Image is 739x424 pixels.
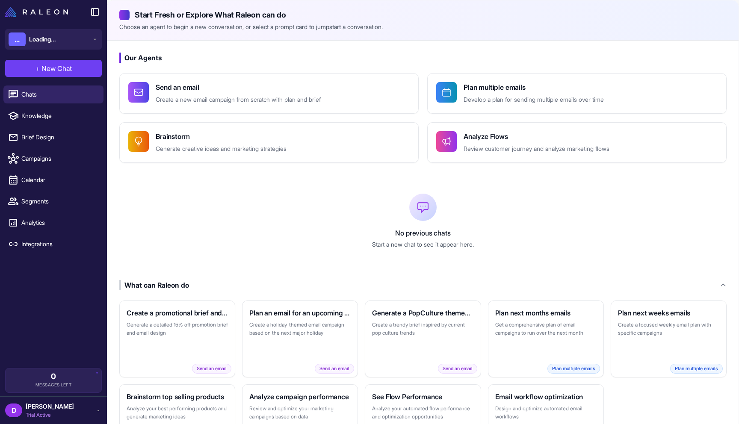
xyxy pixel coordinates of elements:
[119,9,727,21] h2: Start Fresh or Explore What Raleon can do
[21,90,97,99] span: Chats
[5,60,102,77] button: +New Chat
[156,82,321,92] h4: Send an email
[3,107,103,125] a: Knowledge
[21,239,97,249] span: Integrations
[3,171,103,189] a: Calendar
[26,411,74,419] span: Trial Active
[495,308,597,318] h3: Plan next months emails
[119,53,727,63] h3: Our Agents
[21,218,97,227] span: Analytics
[21,132,97,142] span: Brief Design
[5,29,102,50] button: ...Loading...
[464,144,609,154] p: Review customer journey and analyze marketing flows
[156,144,287,154] p: Generate creative ideas and marketing strategies
[21,154,97,163] span: Campaigns
[547,364,600,374] span: Plan multiple emails
[119,73,419,114] button: Send an emailCreate a new email campaign from scratch with plan and brief
[5,7,68,17] img: Raleon Logo
[3,150,103,168] a: Campaigns
[119,228,727,238] p: No previous chats
[3,235,103,253] a: Integrations
[495,392,597,402] h3: Email workflow optimization
[3,214,103,232] a: Analytics
[618,321,719,337] p: Create a focused weekly email plan with specific campaigns
[372,404,473,421] p: Analyze your automated flow performance and optimization opportunities
[242,300,358,377] button: Plan an email for an upcoming holidayCreate a holiday-themed email campaign based on the next maj...
[249,404,351,421] p: Review and optimize your marketing campaigns based on data
[438,364,477,374] span: Send an email
[670,364,723,374] span: Plan multiple emails
[119,300,235,377] button: Create a promotional brief and emailGenerate a detailed 15% off promotion brief and email designS...
[9,32,26,46] div: ...
[51,373,56,380] span: 0
[156,131,287,141] h4: Brainstorm
[488,300,604,377] button: Plan next months emailsGet a comprehensive plan of email campaigns to run over the next monthPlan...
[29,35,56,44] span: Loading...
[372,392,473,402] h3: See Flow Performance
[127,404,228,421] p: Analyze your best performing products and generate marketing ideas
[249,308,351,318] h3: Plan an email for an upcoming holiday
[315,364,354,374] span: Send an email
[5,403,22,417] div: D
[427,73,727,114] button: Plan multiple emailsDevelop a plan for sending multiple emails over time
[21,175,97,185] span: Calendar
[372,308,473,318] h3: Generate a PopCulture themed brief
[26,402,74,411] span: [PERSON_NAME]
[3,192,103,210] a: Segments
[464,95,604,105] p: Develop a plan for sending multiple emails over time
[464,131,609,141] h4: Analyze Flows
[372,321,473,337] p: Create a trendy brief inspired by current pop culture trends
[35,382,72,388] span: Messages Left
[119,122,419,163] button: BrainstormGenerate creative ideas and marketing strategies
[156,95,321,105] p: Create a new email campaign from scratch with plan and brief
[127,321,228,337] p: Generate a detailed 15% off promotion brief and email design
[495,321,597,337] p: Get a comprehensive plan of email campaigns to run over the next month
[192,364,231,374] span: Send an email
[35,63,40,74] span: +
[21,197,97,206] span: Segments
[427,122,727,163] button: Analyze FlowsReview customer journey and analyze marketing flows
[3,128,103,146] a: Brief Design
[119,280,189,290] div: What can Raleon do
[127,392,228,402] h3: Brainstorm top selling products
[495,404,597,421] p: Design and optimize automated email workflows
[3,85,103,103] a: Chats
[365,300,481,377] button: Generate a PopCulture themed briefCreate a trendy brief inspired by current pop culture trendsSen...
[618,308,719,318] h3: Plan next weeks emails
[611,300,727,377] button: Plan next weeks emailsCreate a focused weekly email plan with specific campaignsPlan multiple emails
[119,22,727,32] p: Choose an agent to begin a new conversation, or select a prompt card to jumpstart a conversation.
[21,111,97,121] span: Knowledge
[41,63,72,74] span: New Chat
[127,308,228,318] h3: Create a promotional brief and email
[249,392,351,402] h3: Analyze campaign performance
[249,321,351,337] p: Create a holiday-themed email campaign based on the next major holiday
[119,240,727,249] p: Start a new chat to see it appear here.
[464,82,604,92] h4: Plan multiple emails
[5,7,71,17] a: Raleon Logo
